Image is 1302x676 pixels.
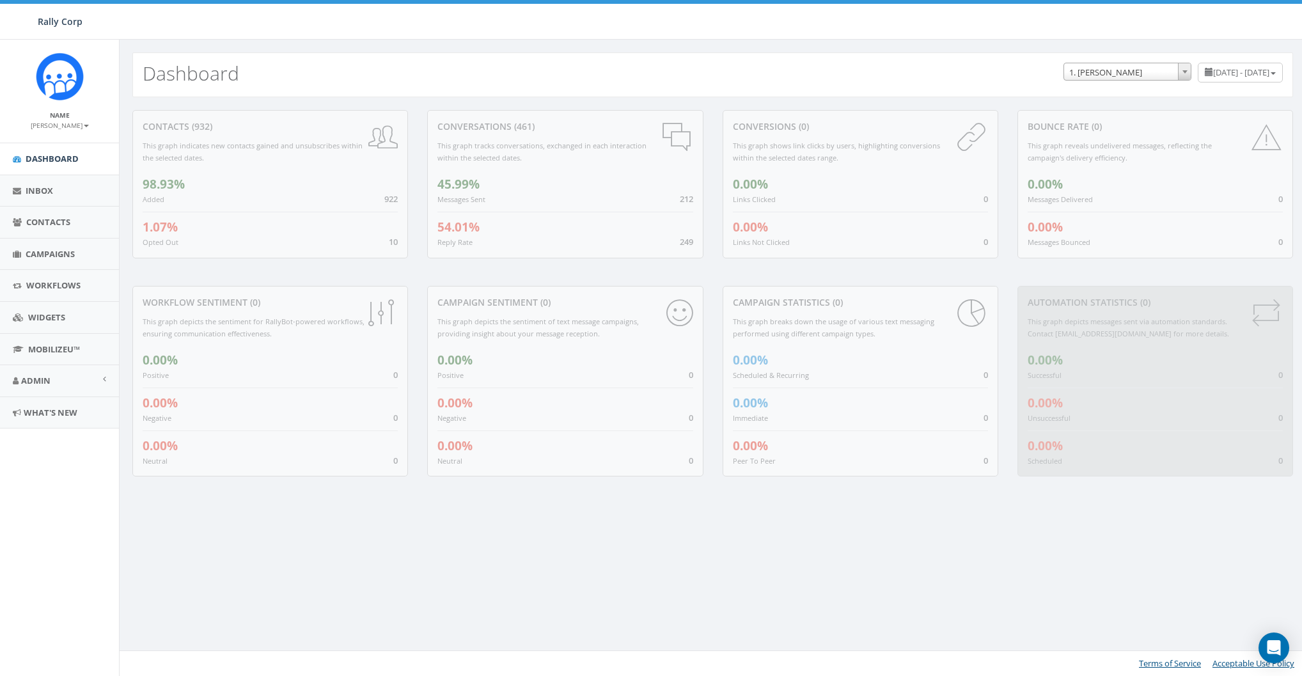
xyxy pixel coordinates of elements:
[1028,395,1063,411] span: 0.00%
[26,185,53,196] span: Inbox
[733,456,776,466] small: Peer To Peer
[733,141,940,162] small: This graph shows link clicks by users, highlighting conversions within the selected dates range.
[984,193,988,205] span: 0
[143,456,168,466] small: Neutral
[28,343,80,355] span: MobilizeU™
[31,121,89,130] small: [PERSON_NAME]
[437,219,480,235] span: 54.01%
[733,194,776,204] small: Links Clicked
[984,369,988,381] span: 0
[38,15,82,28] span: Rally Corp
[1213,67,1269,78] span: [DATE] - [DATE]
[733,317,934,338] small: This graph breaks down the usage of various text messaging performed using different campaign types.
[393,455,398,466] span: 0
[143,413,171,423] small: Negative
[538,296,551,308] span: (0)
[1028,456,1062,466] small: Scheduled
[143,63,239,84] h2: Dashboard
[143,141,363,162] small: This graph indicates new contacts gained and unsubscribes within the selected dates.
[31,119,89,130] a: [PERSON_NAME]
[1089,120,1102,132] span: (0)
[1028,237,1090,247] small: Messages Bounced
[437,141,647,162] small: This graph tracks conversations, exchanged in each interaction within the selected dates.
[1278,369,1283,381] span: 0
[1278,236,1283,248] span: 0
[1028,219,1063,235] span: 0.00%
[1028,370,1062,380] small: Successful
[26,248,75,260] span: Campaigns
[1028,352,1063,368] span: 0.00%
[733,352,768,368] span: 0.00%
[1028,437,1063,454] span: 0.00%
[1063,63,1191,81] span: 1. James Martin
[143,296,398,309] div: Workflow Sentiment
[36,52,84,100] img: Icon_1.png
[26,153,79,164] span: Dashboard
[1278,455,1283,466] span: 0
[437,296,693,309] div: Campaign Sentiment
[1138,296,1150,308] span: (0)
[26,216,70,228] span: Contacts
[1259,633,1289,663] div: Open Intercom Messenger
[1278,193,1283,205] span: 0
[984,455,988,466] span: 0
[143,237,178,247] small: Opted Out
[437,437,473,454] span: 0.00%
[733,219,768,235] span: 0.00%
[984,236,988,248] span: 0
[437,317,639,338] small: This graph depicts the sentiment of text message campaigns, providing insight about your message ...
[830,296,843,308] span: (0)
[437,120,693,133] div: conversations
[1212,657,1294,669] a: Acceptable Use Policy
[393,412,398,423] span: 0
[1278,412,1283,423] span: 0
[733,120,988,133] div: conversions
[189,120,212,132] span: (932)
[437,176,480,193] span: 45.99%
[437,352,473,368] span: 0.00%
[1028,141,1212,162] small: This graph reveals undelivered messages, reflecting the campaign's delivery efficiency.
[1028,194,1093,204] small: Messages Delivered
[143,437,178,454] span: 0.00%
[393,369,398,381] span: 0
[143,317,365,338] small: This graph depicts the sentiment for RallyBot-powered workflows, ensuring communication effective...
[680,236,693,248] span: 249
[389,236,398,248] span: 10
[733,237,790,247] small: Links Not Clicked
[50,111,70,120] small: Name
[437,370,464,380] small: Positive
[143,194,164,204] small: Added
[143,352,178,368] span: 0.00%
[984,412,988,423] span: 0
[143,219,178,235] span: 1.07%
[1028,317,1229,338] small: This graph depicts messages sent via automation standards. Contact [EMAIL_ADDRESS][DOMAIN_NAME] f...
[733,176,768,193] span: 0.00%
[437,194,485,204] small: Messages Sent
[1028,413,1071,423] small: Unsuccessful
[437,237,473,247] small: Reply Rate
[1064,63,1191,81] span: 1. James Martin
[733,395,768,411] span: 0.00%
[512,120,535,132] span: (461)
[689,412,693,423] span: 0
[21,375,51,386] span: Admin
[28,311,65,323] span: Widgets
[437,456,462,466] small: Neutral
[143,176,185,193] span: 98.93%
[437,413,466,423] small: Negative
[733,296,988,309] div: Campaign Statistics
[1028,296,1283,309] div: Automation Statistics
[143,370,169,380] small: Positive
[733,370,809,380] small: Scheduled & Recurring
[733,437,768,454] span: 0.00%
[733,413,768,423] small: Immediate
[796,120,809,132] span: (0)
[680,193,693,205] span: 212
[26,279,81,291] span: Workflows
[143,395,178,411] span: 0.00%
[689,455,693,466] span: 0
[1139,657,1201,669] a: Terms of Service
[689,369,693,381] span: 0
[24,407,77,418] span: What's New
[1028,120,1283,133] div: Bounce Rate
